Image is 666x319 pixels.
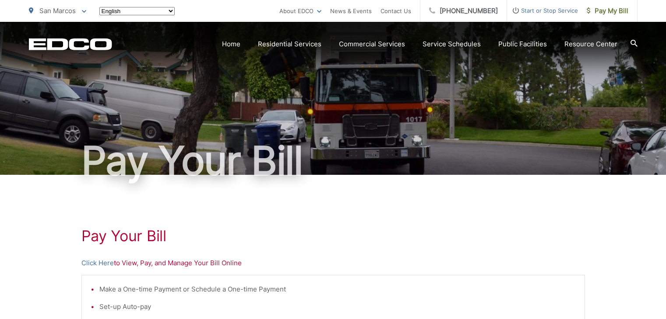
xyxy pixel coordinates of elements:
select: Select a language [99,7,175,15]
a: About EDCO [279,6,321,16]
a: Commercial Services [339,39,405,49]
a: Click Here [81,258,114,268]
li: Set-up Auto-pay [99,302,576,312]
a: EDCD logo. Return to the homepage. [29,38,112,50]
a: Service Schedules [423,39,481,49]
h1: Pay Your Bill [81,227,585,245]
h1: Pay Your Bill [29,139,638,183]
a: Residential Services [258,39,321,49]
a: Contact Us [381,6,411,16]
a: Home [222,39,240,49]
a: News & Events [330,6,372,16]
a: Public Facilities [498,39,547,49]
span: San Marcos [39,7,76,15]
li: Make a One-time Payment or Schedule a One-time Payment [99,284,576,295]
span: Pay My Bill [587,6,628,16]
p: to View, Pay, and Manage Your Bill Online [81,258,585,268]
a: Resource Center [564,39,617,49]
